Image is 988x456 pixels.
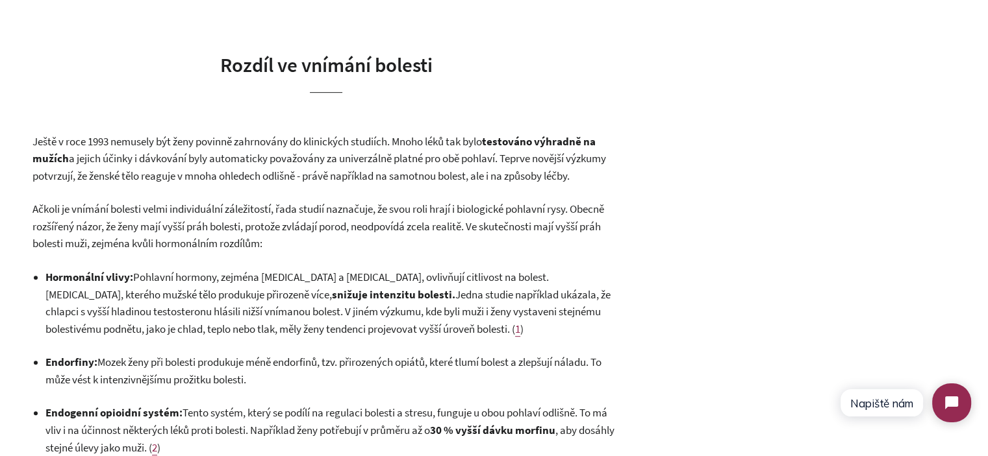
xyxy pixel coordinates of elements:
[32,202,604,250] span: Ačkoli je vnímání bolesti velmi individuální záležitostí, řada studií naznačuje, že svou roli hra...
[45,287,611,336] span: Jedna studie například ukázala, že chlapci s vyšší hladinou testosteronu hlásili nižší vnímanou b...
[179,405,183,420] strong: :
[520,322,524,336] span: )
[152,440,157,455] span: 2
[430,423,555,437] strong: 30 % vyšší dávku morfinu
[515,322,520,337] a: 1
[45,270,130,284] strong: Hormonální vlivy
[45,270,549,302] span: Pohlavní hormony, zejména [MEDICAL_DATA] a [MEDICAL_DATA], ovlivňují citlivost na bolest. [MEDICA...
[828,372,982,433] iframe: Tidio Chat
[45,355,94,369] strong: Endorfiny
[515,322,520,336] span: 1
[45,355,602,387] span: Mozek ženy při bolesti produkuje méně endorfinů, tzv. přirozených opiátů, které tlumí bolest a zl...
[45,405,179,420] strong: Endogenní opioidní systém
[94,355,97,369] strong: :
[45,423,614,455] span: , aby dosáhly stejné úlevy jako muži. (
[332,287,452,302] strong: snižuje intenzitu bolesti
[32,151,606,183] span: a jejich účinky i dávkování byly automaticky považovány za univerzálně platné pro obě pohlaví. Te...
[152,440,157,455] a: 2
[452,287,455,302] strong: .
[130,270,133,284] strong: :
[45,405,607,437] span: Tento systém, který se podílí na regulaci bolesti a stresu, funguje u obou pohlaví odlišně. To má...
[32,134,482,149] span: Ještě v roce 1993 nemusely být ženy povinně zahrnovány do klinických studiích. Mnoho léků tak bylo
[220,52,433,77] span: Rozdíl ve vnímání bolesti
[157,440,160,455] span: )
